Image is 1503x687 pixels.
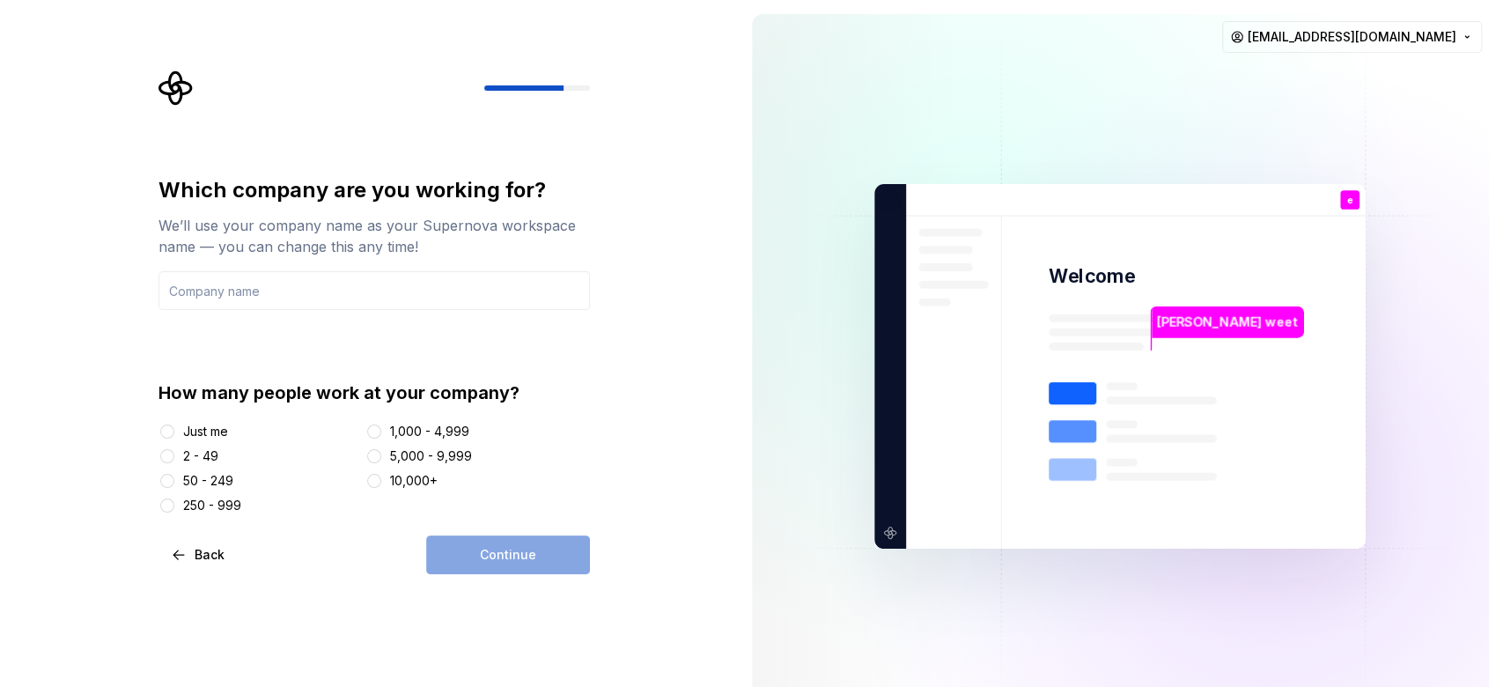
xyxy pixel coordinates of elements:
[158,176,590,204] div: Which company are you working for?
[1248,28,1456,46] span: [EMAIL_ADDRESS][DOMAIN_NAME]
[158,70,194,106] svg: Supernova Logo
[158,380,590,405] div: How many people work at your company?
[158,215,590,257] div: We’ll use your company name as your Supernova workspace name — you can change this any time!
[183,423,228,440] div: Just me
[158,271,590,310] input: Company name
[1222,21,1482,53] button: [EMAIL_ADDRESS][DOMAIN_NAME]
[183,497,241,514] div: 250 - 999
[1157,313,1298,332] p: [PERSON_NAME] weet
[158,536,239,574] button: Back
[183,472,233,490] div: 50 - 249
[390,423,469,440] div: 1,000 - 4,999
[1347,196,1353,205] p: e
[183,447,218,465] div: 2 - 49
[1049,263,1135,289] p: Welcome
[390,447,472,465] div: 5,000 - 9,999
[195,546,225,564] span: Back
[390,472,438,490] div: 10,000+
